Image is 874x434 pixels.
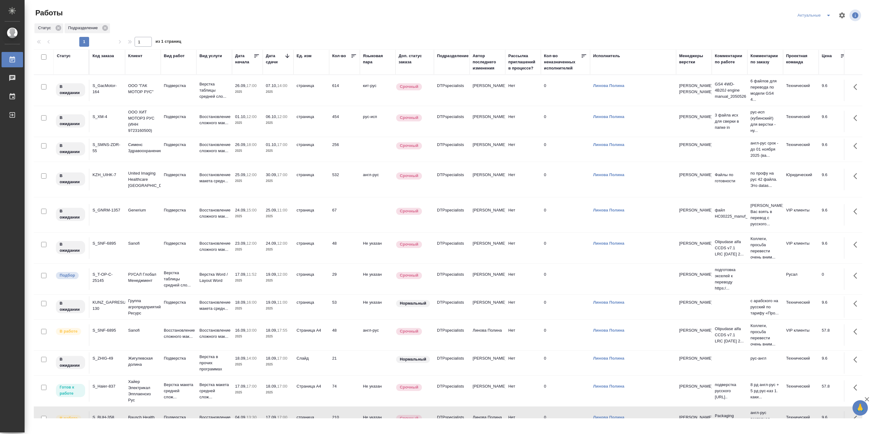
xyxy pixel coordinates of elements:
[235,89,260,95] p: 2025
[266,172,277,177] p: 30.09,
[329,139,360,160] td: 256
[541,139,590,160] td: 0
[329,268,360,290] td: 29
[819,268,849,290] td: 0
[783,111,819,132] td: Технический
[164,53,185,59] div: Вид работ
[593,300,624,305] a: Линова Полина
[128,355,158,368] p: Жигулевская долина
[679,240,709,247] p: [PERSON_NAME]
[266,328,277,333] p: 18.09,
[541,352,590,374] td: 0
[34,23,63,33] div: Статус
[93,240,122,247] div: S_SNF-6895
[434,352,470,374] td: DTPspecialists
[266,361,290,368] p: 2025
[679,207,709,213] p: [PERSON_NAME]
[679,114,709,120] p: [PERSON_NAME]
[470,80,505,101] td: [PERSON_NAME]
[541,204,590,226] td: 0
[850,380,864,395] button: Здесь прячутся важные кнопки
[246,142,257,147] p: 18:00
[400,173,418,179] p: Срочный
[329,352,360,374] td: 21
[235,53,254,65] div: Дата начала
[434,139,470,160] td: DTPspecialists
[277,272,287,277] p: 12:00
[593,208,624,212] a: Линова Полина
[235,328,246,333] p: 16.09,
[60,328,77,334] p: В работе
[93,142,122,154] div: S_SMNS-ZDR-55
[505,204,541,226] td: Нет
[293,380,329,402] td: Страница А4
[786,53,816,65] div: Проектная команда
[266,272,277,277] p: 19.09,
[60,272,75,278] p: Подбор
[164,83,193,89] p: Подверстка
[750,170,780,189] p: по профу на рус 42 файла. Это datas...
[360,237,396,259] td: Не указан
[199,354,229,372] p: Верстка в прочих программах
[541,296,590,318] td: 0
[679,327,709,333] p: [PERSON_NAME]
[55,207,86,222] div: Исполнитель назначен, приступать к работе пока рано
[715,53,744,65] div: Комментарии по работе
[819,139,849,160] td: 9.6
[750,355,780,361] p: рус-англ
[128,53,142,59] div: Клиент
[266,300,277,305] p: 19.09,
[128,109,158,134] p: ООО ХИТ МОТОРЗ РУС (ИНН 9723160500)
[470,111,505,132] td: [PERSON_NAME]
[277,356,287,361] p: 17:00
[750,236,780,260] p: Коллеги, просьба перевести очень вним...
[505,139,541,160] td: Нет
[199,142,229,154] p: Восстановление сложного мак...
[850,237,864,252] button: Здесь прячутся важные кнопки
[835,8,849,23] span: Настроить таблицу
[277,241,287,246] p: 12:00
[293,352,329,374] td: Слайд
[235,361,260,368] p: 2025
[246,208,257,212] p: 15:00
[715,112,744,131] p: 3 файла исх для сверки в папке in
[164,327,193,340] p: Восстановление сложного мак...
[783,169,819,190] td: Юридический
[266,247,290,253] p: 2025
[715,326,744,344] p: Olipudase alfa CCDS v7.1 LRC [DATE] 2...
[593,142,624,147] a: Линова Полина
[750,78,780,103] p: 6 файлов для перевода по модели GS4 4...
[470,296,505,318] td: [PERSON_NAME]
[34,8,63,18] span: Работы
[783,204,819,226] td: VIP клиенты
[246,328,257,333] p: 10:00
[679,83,709,95] p: [PERSON_NAME], [PERSON_NAME]
[434,111,470,132] td: DTPspecialists
[541,80,590,101] td: 0
[199,299,229,312] p: Восстановление макета средн...
[750,140,780,159] p: англ-рус срок - до 01 ноября 2025 (ва...
[850,352,864,367] button: Здесь прячутся важные кнопки
[60,143,81,155] p: В ожидании
[266,114,277,119] p: 06.10,
[60,241,81,254] p: В ожидании
[850,296,864,311] button: Здесь прячутся важные кнопки
[593,328,624,333] a: Линова Полина
[783,139,819,160] td: Технический
[235,278,260,284] p: 2025
[266,89,290,95] p: 2025
[55,240,86,255] div: Исполнитель назначен, приступать к работе пока рано
[819,80,849,101] td: 9.6
[235,306,260,312] p: 2025
[277,300,287,305] p: 11:00
[360,268,396,290] td: Не указан
[128,83,158,95] p: ООО "ГАК МОТОР РУС"
[128,170,158,189] p: United Imaging Healthcare [GEOGRAPHIC_DATA]
[715,267,744,291] p: подготовка экселей к переводу https:/...
[128,298,158,316] p: Группа агропредприятий Ресурс
[715,239,744,257] p: Olipudase alfa CCDS v7.1 LRC [DATE] 2...
[329,324,360,346] td: 48
[783,237,819,259] td: VIP клиенты
[293,324,329,346] td: Страница А4
[544,53,581,71] div: Кол-во неназначенных исполнителей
